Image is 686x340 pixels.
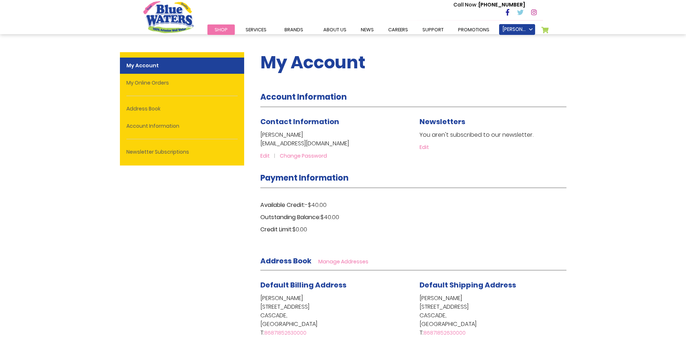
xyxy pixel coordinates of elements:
[260,131,407,148] p: [PERSON_NAME] [EMAIL_ADDRESS][DOMAIN_NAME]
[420,280,516,290] span: Default Shipping Address
[260,50,366,74] span: My Account
[260,280,346,290] span: Default Billing Address
[120,58,244,74] strong: My Account
[420,144,429,151] a: Edit
[120,75,244,91] a: My Online Orders
[260,201,407,209] p: -$40.00
[420,294,566,337] address: [PERSON_NAME] [STREET_ADDRESS] CASCADE, [GEOGRAPHIC_DATA] T:
[260,213,407,222] p: $40.00
[420,131,566,139] p: You aren't subscribed to our newsletter.
[260,152,278,159] a: Edit
[260,91,347,103] strong: Account Information
[284,26,303,33] span: Brands
[120,144,244,160] a: Newsletter Subscriptions
[453,1,525,9] p: [PHONE_NUMBER]
[316,24,354,35] a: about us
[120,118,244,134] a: Account Information
[354,24,381,35] a: News
[415,24,451,35] a: support
[260,213,320,221] b: Outstanding Balance:
[260,201,305,209] b: Available Credit:
[381,24,415,35] a: careers
[260,294,407,337] address: [PERSON_NAME] [STREET_ADDRESS] CASCADE, [GEOGRAPHIC_DATA] T:
[246,26,266,33] span: Services
[264,329,306,336] a: 86871852630000
[420,117,465,127] span: Newsletters
[451,24,497,35] a: Promotions
[318,258,368,265] a: Manage Addresses
[120,101,244,117] a: Address Book
[280,152,327,159] a: Change Password
[260,225,407,234] p: $0.00
[260,225,292,234] b: Credit Limit:
[260,172,349,183] strong: Payment Information
[423,329,466,336] a: 86871852630000
[260,152,270,159] span: Edit
[143,1,194,33] a: store logo
[260,117,339,127] span: Contact Information
[499,24,535,35] a: [PERSON_NAME]
[453,1,479,8] span: Call Now :
[215,26,228,33] span: Shop
[260,256,311,266] strong: Address Book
